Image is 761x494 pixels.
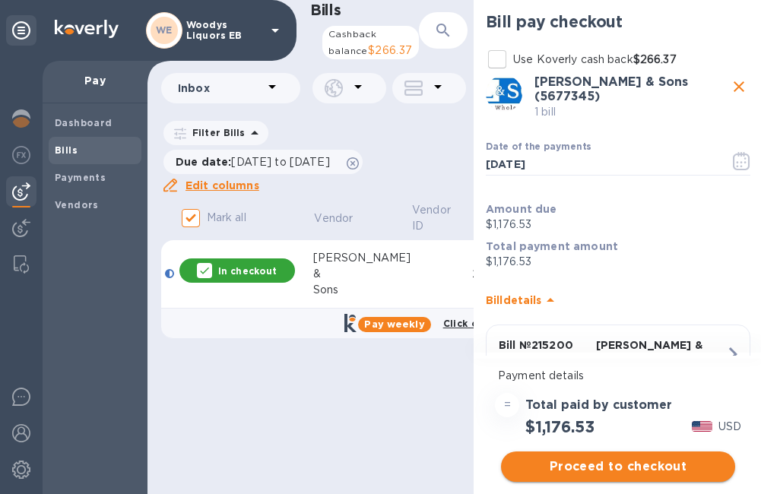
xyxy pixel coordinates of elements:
img: Foreign exchange [12,146,30,164]
p: Bill № [473,202,490,234]
p: Bill № 215200 [499,337,590,353]
b: Vendors [55,199,99,211]
b: Amount due [486,203,557,215]
button: Bill №215200[PERSON_NAME] & Sons [486,325,750,433]
b: Total payment amount [486,240,618,252]
u: Edit columns [185,179,259,192]
p: 1 bill [534,104,728,120]
button: close [728,75,750,98]
div: Due date:[DATE] to [DATE] [163,150,363,174]
b: WE [156,24,173,36]
p: Use Koverly cash back [513,52,677,68]
b: Payments [55,172,106,183]
img: Logo [55,20,119,38]
h1: Bills [310,2,341,19]
b: Pay weekly [364,318,424,330]
span: $266.37 [368,44,413,56]
div: Sons [313,282,411,298]
p: In checkout [218,264,277,277]
p: Payment details [498,368,738,384]
button: Proceed to checkout [501,451,735,482]
label: Date of the payments [486,142,591,151]
p: [PERSON_NAME] & Sons [596,337,725,368]
p: Pay [55,73,135,88]
b: Click on this link to pay as little as $105.37 per week [443,318,712,329]
div: Unpin categories [6,15,36,46]
span: Proceed to checkout [513,458,723,476]
span: [DATE] to [DATE] [231,156,329,168]
b: Bills [55,144,78,156]
b: Dashboard [55,117,113,128]
span: Vendor ID [412,202,471,234]
span: Cashback balance [328,28,376,56]
div: [PERSON_NAME] [313,250,411,266]
b: [PERSON_NAME] & Sons (5677345) [534,74,688,103]
p: Vendor ID [412,202,451,234]
strong: $266.37 [633,53,677,65]
p: Mark all [207,210,246,226]
p: Inbox [178,81,263,96]
h3: Total paid by customer [525,398,672,413]
h2: $1,176.53 [525,417,594,436]
p: $1,176.53 [486,254,750,270]
div: & [313,266,411,282]
p: USD [718,419,741,435]
img: USD [692,421,712,432]
span: Bill № [473,202,510,234]
p: Due date : [176,154,338,169]
p: Filter Bills [186,126,246,139]
span: Vendor [314,211,373,226]
p: Woodys Liquors EB [186,20,262,41]
div: 215200 [472,266,512,282]
div: = [495,393,519,417]
p: Vendor [314,211,353,226]
b: Bill details [486,294,541,306]
p: $1,176.53 [486,217,750,233]
div: Billdetails [486,276,750,325]
h2: Bill pay checkout [486,12,750,31]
